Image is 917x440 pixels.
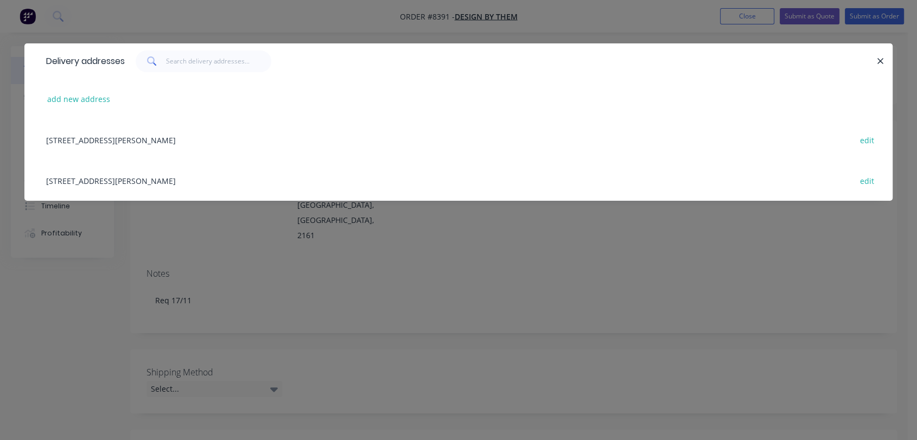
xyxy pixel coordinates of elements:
[854,132,880,147] button: edit
[42,92,116,106] button: add new address
[41,44,125,79] div: Delivery addresses
[166,50,272,72] input: Search delivery addresses...
[41,160,876,201] div: [STREET_ADDRESS][PERSON_NAME]
[41,119,876,160] div: [STREET_ADDRESS][PERSON_NAME]
[854,173,880,188] button: edit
